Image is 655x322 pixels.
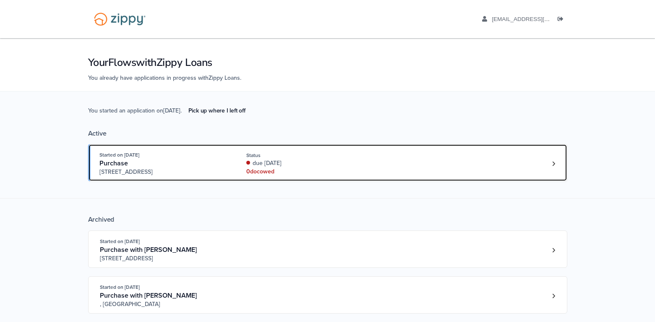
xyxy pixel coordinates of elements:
span: Started on [DATE] [100,238,140,244]
span: Purchase [99,159,128,168]
span: Purchase with [PERSON_NAME] [100,246,197,254]
span: Started on [DATE] [100,284,140,290]
a: Open loan 4197546 [88,230,567,268]
div: Active [88,129,567,138]
a: Open loan 4196537 [88,276,567,314]
span: You already have applications in progress with Zippy Loans . [88,74,241,81]
span: [STREET_ADDRESS] [100,254,228,263]
span: You started an application on [DATE] . [88,106,252,129]
span: , [GEOGRAPHIC_DATA] [100,300,228,309]
a: Loan number 4197546 [548,244,560,257]
a: Pick up where I left off [182,104,252,118]
div: due [DATE] [246,159,358,168]
div: Archived [88,215,567,224]
a: Log out [558,16,567,24]
a: edit profile [482,16,588,24]
span: Purchase with [PERSON_NAME] [100,291,197,300]
a: Open loan 4206677 [88,144,567,181]
span: [STREET_ADDRESS] [99,168,227,176]
h1: Your Flows with Zippy Loans [88,55,567,70]
span: s.dorsey5@hotmail.com [492,16,588,22]
a: Loan number 4196537 [548,290,560,302]
a: Loan number 4206677 [548,157,560,170]
div: Status [246,152,358,159]
div: 0 doc owed [246,168,358,176]
span: Started on [DATE] [99,152,139,158]
img: Logo [89,8,151,30]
